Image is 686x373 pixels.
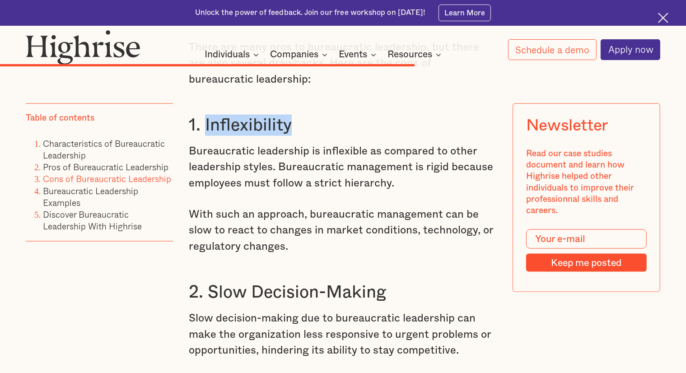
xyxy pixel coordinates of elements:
input: Keep me posted [526,254,647,272]
input: Your e-mail [526,229,647,248]
a: Bureaucratic Leadership Examples [43,184,138,209]
p: Bureaucratic leadership is inflexible as compared to other leadership styles. Bureaucratic manage... [189,144,497,192]
a: Learn More [439,5,491,21]
a: Cons of Bureaucratic Leadership [43,172,171,185]
img: Highrise logo [26,30,140,65]
p: Slow decision-making due to bureaucratic leadership can make the organization less responsive to ... [189,311,497,359]
form: Modal Form [526,229,647,271]
img: Cross icon [658,13,668,23]
div: Unlock the power of feedback. Join our free workshop on [DATE]! [195,8,425,18]
h3: 1. Inflexibility [189,115,497,136]
div: Individuals [205,49,250,60]
a: Pros of Bureaucratic Leadership [43,160,168,173]
div: Events [339,49,367,60]
div: Table of contents [26,112,94,123]
a: Apply now [601,39,660,61]
div: Companies [270,49,330,60]
div: Resources [387,49,432,60]
div: Individuals [205,49,261,60]
a: Characteristics of Bureaucratic Leadership [43,136,165,161]
div: Companies [270,49,318,60]
div: Read our case studies document and learn how Highrise helped other individuals to improve their p... [526,148,647,216]
div: Newsletter [526,116,608,135]
a: Discover Bureaucratic Leadership With Highrise [43,207,142,232]
p: With such an approach, bureaucratic management can be slow to react to changes in market conditio... [189,207,497,255]
div: Events [339,49,379,60]
div: Resources [387,49,444,60]
a: Schedule a demo [508,39,597,60]
h3: 2. Slow Decision-Making [189,282,497,303]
